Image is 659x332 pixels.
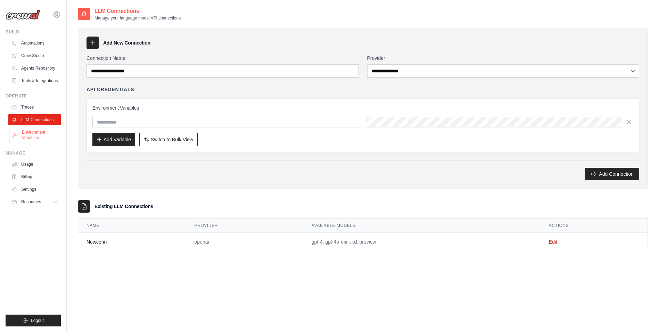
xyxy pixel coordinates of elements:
[303,219,541,233] th: Available Models
[8,50,61,61] a: Crew Studio
[6,9,40,20] img: Logo
[186,233,303,251] td: openai
[8,102,61,113] a: Traces
[8,114,61,125] a: LLM Connections
[87,86,134,93] h4: API Credentials
[31,318,44,323] span: Logout
[94,7,181,15] h2: LLM Connections
[6,29,61,35] div: Build
[186,219,303,233] th: Provider
[103,39,150,46] h3: Add New Connection
[6,150,61,156] div: Manage
[87,55,359,62] label: Connection Name
[8,38,61,49] a: Automations
[21,199,41,205] span: Resources
[94,15,181,21] p: Manage your language model API connections
[549,239,557,245] a: Edit
[92,104,633,111] h3: Environment Variables
[92,133,135,146] button: Add Variable
[367,55,640,62] label: Provider
[8,159,61,170] a: Usage
[8,196,61,207] button: Resources
[541,219,648,233] th: Actions
[6,315,61,326] button: Logout
[8,75,61,86] a: Tools & Integrations
[8,171,61,182] a: Billing
[9,127,61,143] a: Environment Variables
[8,63,61,74] a: Agents Repository
[94,203,153,210] h3: Existing LLM Connections
[585,168,639,180] button: Add Connection
[151,136,193,143] span: Switch to Bulk View
[139,133,198,146] button: Switch to Bulk View
[303,233,541,251] td: gpt-4, gpt-4o-mini, o1-preview
[78,233,186,251] td: Newconn
[78,219,186,233] th: Name
[8,184,61,195] a: Settings
[6,93,61,99] div: Operate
